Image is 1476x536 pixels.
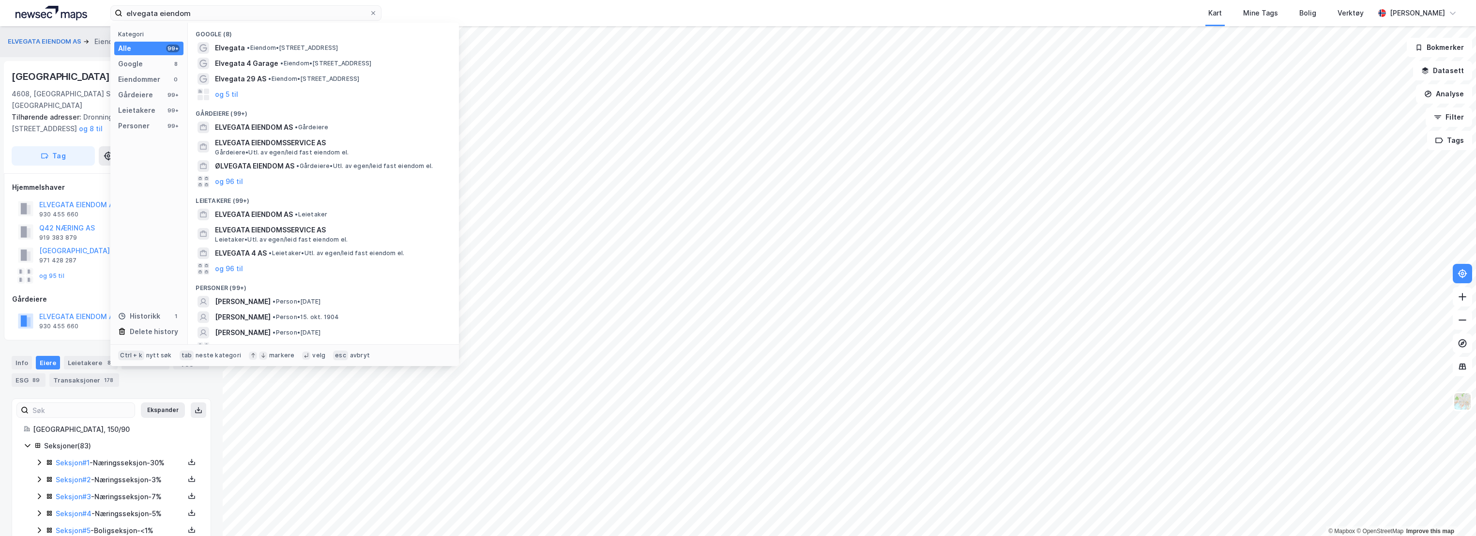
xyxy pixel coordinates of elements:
div: Transaksjoner [49,373,119,387]
button: og 96 til [215,342,243,354]
span: Eiendom • [STREET_ADDRESS] [280,60,371,67]
button: Bokmerker [1407,38,1472,57]
span: Person • 15. okt. 1904 [273,313,339,321]
div: [PERSON_NAME] [1390,7,1445,19]
span: ELVEGATA 4 AS [215,247,267,259]
div: Verktøy [1338,7,1364,19]
div: - Næringsseksjon - 7% [56,491,184,503]
span: • [273,313,275,321]
span: Elvegata [215,42,245,54]
span: • [247,44,250,51]
span: ELVEGATA EIENDOMSSERVICE AS [215,137,447,149]
span: Gårdeiere • Utl. av egen/leid fast eiendom el. [215,149,349,156]
button: Tags [1427,131,1472,150]
div: Mine Tags [1243,7,1278,19]
span: Tilhørende adresser: [12,113,83,121]
div: 8 [172,60,180,68]
div: 930 455 660 [39,322,78,330]
div: Gårdeiere [12,293,211,305]
span: ELVEGATA EIENDOM AS [215,122,293,133]
span: [PERSON_NAME] [215,327,271,338]
div: 0 [172,76,180,83]
div: 8 [104,358,114,368]
div: Delete history [130,326,178,337]
div: 1 [172,312,180,320]
div: [GEOGRAPHIC_DATA], 150/90 [33,424,199,435]
span: ELVEGATA EIENDOMSSERVICE AS [215,224,447,236]
div: Kategori [118,31,183,38]
span: • [268,75,271,82]
span: • [269,249,272,257]
div: ESG [12,373,46,387]
div: 919 383 879 [39,234,77,242]
div: Eiendommer [118,74,160,85]
div: Info [12,356,32,369]
div: Gårdeiere (99+) [188,102,459,120]
div: nytt søk [146,352,172,359]
div: Kart [1208,7,1222,19]
div: Personer [118,120,150,132]
div: Leietakere (99+) [188,189,459,207]
div: Ctrl + k [118,351,144,360]
span: Leietaker • Utl. av egen/leid fast eiendom el. [215,236,348,244]
button: Filter [1426,107,1472,127]
a: Mapbox [1328,528,1355,535]
div: Historikk [118,310,160,322]
div: [GEOGRAPHIC_DATA] 87 [12,69,126,84]
span: ØLVEGATA EIENDOM AS [215,160,294,172]
button: og 96 til [215,176,243,187]
div: Google (8) [188,23,459,40]
div: avbryt [350,352,370,359]
div: 99+ [166,45,180,52]
div: markere [269,352,294,359]
div: - Næringsseksjon - 30% [56,457,184,469]
a: Seksjon#3 [56,492,91,501]
span: • [295,123,298,131]
a: Seksjon#5 [56,526,91,535]
button: Ekspander [141,402,185,418]
span: Person • [DATE] [273,298,320,306]
div: - Næringsseksjon - 3% [56,474,184,486]
img: Z [1453,392,1472,411]
a: Seksjon#4 [56,509,91,518]
div: 99+ [166,122,180,130]
div: Eiendom [94,36,123,47]
div: velg [312,352,325,359]
div: esc [333,351,348,360]
span: Elvegata 4 Garage [215,58,278,69]
span: ELVEGATA EIENDOM AS [215,209,293,220]
input: Søk [29,403,135,417]
span: Leietaker • Utl. av egen/leid fast eiendom el. [269,249,404,257]
div: neste kategori [196,352,241,359]
div: 178 [102,375,115,385]
span: Eiendom • [STREET_ADDRESS] [247,44,338,52]
span: Leietaker [295,211,327,218]
div: Kontrollprogram for chat [1428,490,1476,536]
span: Person • [DATE] [273,329,320,337]
span: [PERSON_NAME] [215,296,271,307]
div: Alle [118,43,131,54]
span: Gårdeiere • Utl. av egen/leid fast eiendom el. [296,162,433,170]
div: Personer (99+) [188,276,459,294]
div: 971 428 287 [39,257,76,264]
input: Søk på adresse, matrikkel, gårdeiere, leietakere eller personer [122,6,369,20]
a: OpenStreetMap [1356,528,1403,535]
div: Leietakere [118,105,155,116]
span: • [273,329,275,336]
div: Seksjoner ( 83 ) [44,440,199,452]
span: • [296,162,299,169]
span: • [273,298,275,305]
div: Hjemmelshaver [12,182,211,193]
img: logo.a4113a55bc3d86da70a041830d287a7e.svg [15,6,87,20]
a: Improve this map [1406,528,1454,535]
button: og 96 til [215,263,243,275]
div: 99+ [166,107,180,114]
div: 4608, [GEOGRAPHIC_DATA] S, [GEOGRAPHIC_DATA] [12,88,137,111]
div: Leietakere [64,356,118,369]
div: 89 [30,375,42,385]
span: • [280,60,283,67]
div: 930 455 660 [39,211,78,218]
button: Datasett [1413,61,1472,80]
div: 99+ [166,91,180,99]
div: Bolig [1299,7,1316,19]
